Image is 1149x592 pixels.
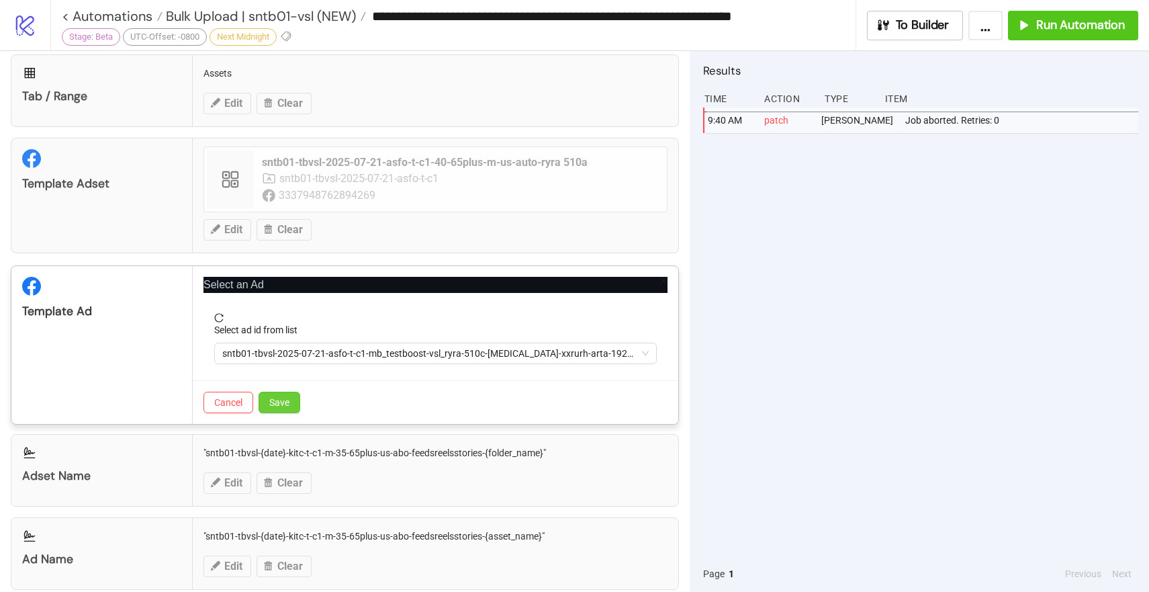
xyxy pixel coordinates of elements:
[703,62,1138,79] h2: Results
[22,304,181,319] div: Template Ad
[659,276,668,286] span: close
[62,28,120,46] div: Stage: Beta
[1036,17,1125,33] span: Run Automation
[823,86,874,112] div: Type
[703,86,754,112] div: Time
[259,392,300,413] button: Save
[214,397,242,408] span: Cancel
[725,566,738,581] button: 1
[203,277,668,293] p: Select an Ad
[163,9,366,23] a: Bulk Upload | sntb01-vsl (NEW)
[214,313,657,323] span: reload
[210,28,277,46] div: Next Midnight
[62,9,163,23] a: < Automations
[203,392,253,413] button: Cancel
[1108,566,1136,581] button: Next
[123,28,207,46] div: UTC-Offset: -0800
[896,17,950,33] span: To Builder
[968,11,1003,40] button: ...
[1061,566,1105,581] button: Previous
[222,343,649,364] span: sntb01-tbvsl-2025-07-21-asfo-t-c1-mb_testboost-vsl_ryra-510c-cortisol-xxrurh-arta-192d-9x16_na_20...
[884,86,1138,112] div: Item
[269,397,289,408] span: Save
[904,108,1142,133] div: Job aborted. Retries: 0
[214,323,306,337] label: Select ad id from list
[867,11,964,40] button: To Builder
[820,108,894,133] div: [PERSON_NAME]
[703,566,725,581] span: Page
[763,108,811,133] div: patch
[706,108,754,133] div: 9:40 AM
[163,7,356,25] span: Bulk Upload | sntb01-vsl (NEW)
[1008,11,1138,40] button: Run Automation
[763,86,814,112] div: Action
